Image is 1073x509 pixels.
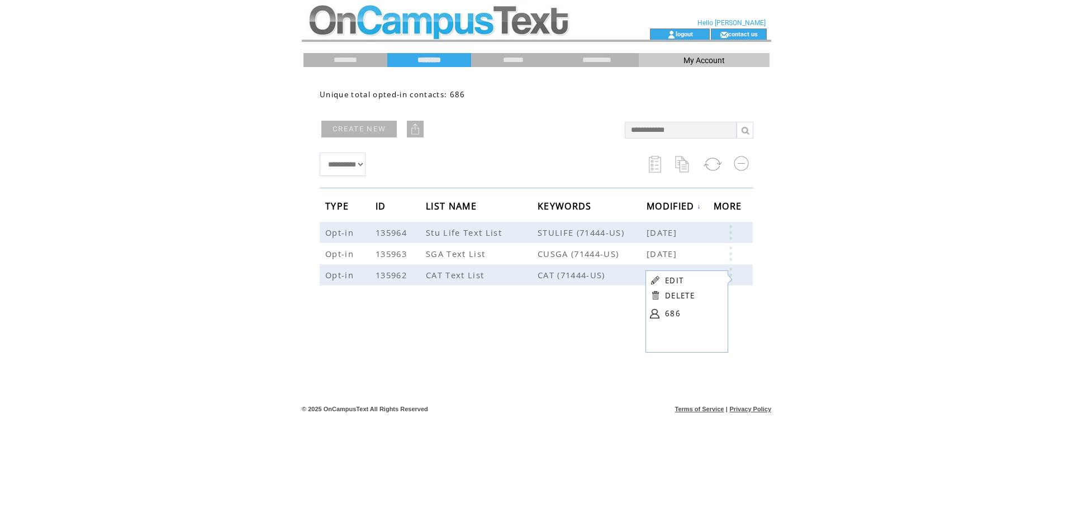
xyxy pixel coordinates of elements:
span: CUSGA (71444-US) [538,248,647,259]
span: My Account [683,56,725,65]
span: Hello [PERSON_NAME] [697,19,766,27]
a: DELETE [665,291,695,301]
a: 686 [665,305,721,322]
span: CAT Text List [426,269,487,280]
img: upload.png [410,123,421,135]
span: Stu Life Text List [426,227,505,238]
img: contact_us_icon.gif [720,30,728,39]
span: KEYWORDS [538,197,595,218]
a: contact us [728,30,758,37]
a: CREATE NEW [321,121,397,137]
span: Unique total opted-in contacts: 686 [320,89,466,99]
span: [DATE] [647,227,680,238]
a: LIST NAME [426,202,479,209]
a: Terms of Service [675,406,724,412]
a: KEYWORDS [538,202,595,209]
span: ID [376,197,389,218]
span: 135964 [376,227,410,238]
span: LIST NAME [426,197,479,218]
a: EDIT [665,275,683,286]
a: TYPE [325,202,352,209]
span: © 2025 OnCampusText All Rights Reserved [302,406,428,412]
span: STULIFE (71444-US) [538,227,647,238]
a: MODIFIED↓ [647,203,701,210]
span: Opt-in [325,269,357,280]
span: CAT (71444-US) [538,269,647,280]
span: [DATE] [647,248,680,259]
span: Opt-in [325,227,357,238]
a: logout [676,30,693,37]
a: ID [376,202,389,209]
span: 135963 [376,248,410,259]
a: Privacy Policy [729,406,771,412]
img: account_icon.gif [667,30,676,39]
span: 135962 [376,269,410,280]
span: Opt-in [325,248,357,259]
span: MORE [714,197,744,218]
span: MODIFIED [647,197,697,218]
span: SGA Text List [426,248,488,259]
span: | [726,406,728,412]
span: TYPE [325,197,352,218]
span: [DATE] [647,269,680,280]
